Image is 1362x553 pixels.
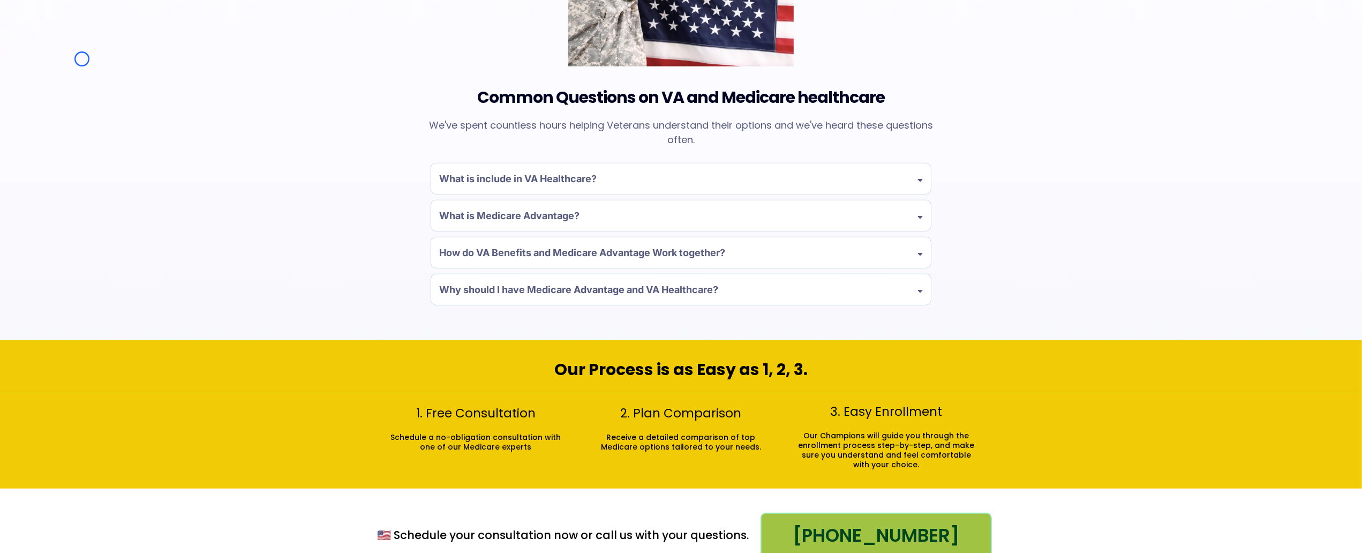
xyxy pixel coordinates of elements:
[792,404,981,420] h2: 3. Easy Enrollment
[439,245,725,260] h4: How do VA Benefits and Medicare Advantage Work together?
[439,282,718,297] h4: Why should I have Medicare Advantage and VA Healthcare?
[477,86,885,109] strong: Common Questions on VA and Medicare healthcare
[592,432,770,452] p: Receive a detailed comparison of top Medicare options tailored to your needs.
[586,406,776,422] h2: 2. Plan Comparison
[793,522,959,549] span: [PHONE_NUMBER]
[439,208,580,223] h4: What is Medicare Advantage?
[387,432,565,452] p: Schedule a no-obligation consultation with one of our Medicare experts
[381,406,570,422] h2: 1. Free Consultation
[554,358,808,381] strong: Our Process is as Easy as 1, 2, 3.
[439,171,597,186] h4: What is include in VA Healthcare?
[425,118,937,147] p: We've spent countless hours helping Veterans understand their options and we've heard these quest...
[797,431,975,470] p: Our Champions will guide you through the enrollment process step-by-step, and make sure you under...
[371,528,756,542] p: 🇺🇸 Schedule your consultation now or call us with your questions.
